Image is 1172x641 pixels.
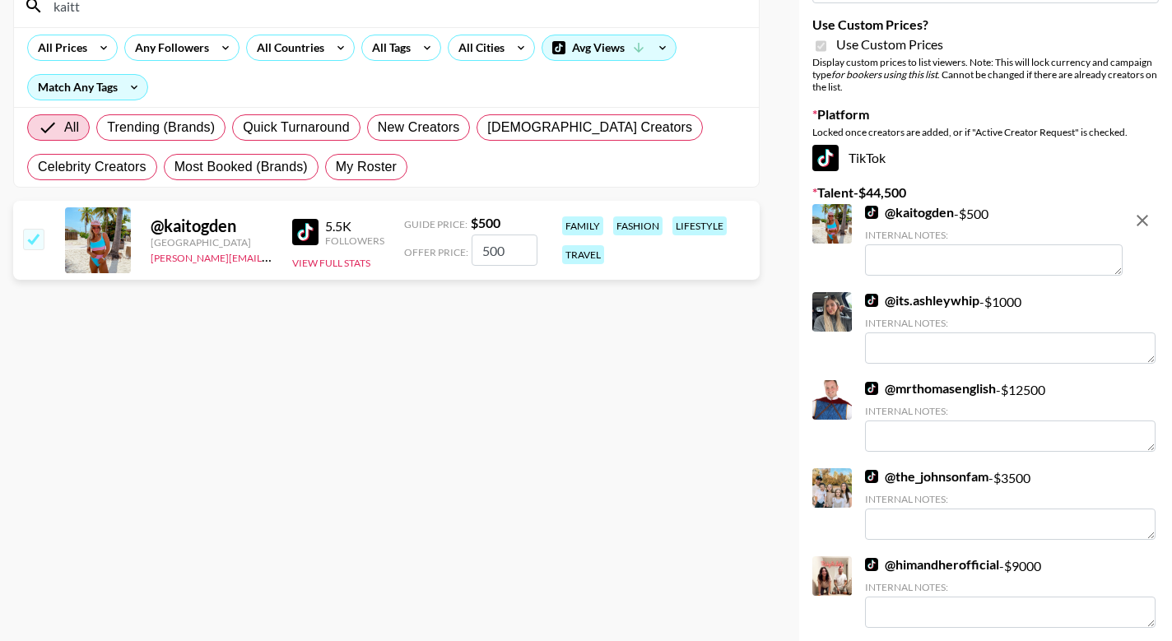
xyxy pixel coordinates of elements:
[404,218,467,230] span: Guide Price:
[865,556,1156,628] div: - $ 9000
[865,468,1156,540] div: - $ 3500
[151,236,272,249] div: [GEOGRAPHIC_DATA]
[812,16,1159,33] label: Use Custom Prices?
[831,68,937,81] em: for bookers using this list
[151,249,472,264] a: [PERSON_NAME][EMAIL_ADDRESS][PERSON_NAME][DOMAIN_NAME]
[812,56,1159,93] div: Display custom prices to list viewers. Note: This will lock currency and campaign type . Cannot b...
[471,215,500,230] strong: $ 500
[812,106,1159,123] label: Platform
[292,219,319,245] img: TikTok
[1126,204,1159,237] button: remove
[865,292,1156,364] div: - $ 1000
[865,206,878,219] img: TikTok
[812,145,1159,171] div: TikTok
[487,118,692,137] span: [DEMOGRAPHIC_DATA] Creators
[865,558,878,571] img: TikTok
[865,294,878,307] img: TikTok
[865,382,878,395] img: TikTok
[247,35,328,60] div: All Countries
[812,184,1159,201] label: Talent - $ 44,500
[64,118,79,137] span: All
[449,35,508,60] div: All Cities
[125,35,212,60] div: Any Followers
[151,216,272,236] div: @ kaitogden
[672,216,727,235] div: lifestyle
[836,36,943,53] span: Use Custom Prices
[865,556,999,573] a: @himandherofficial
[865,380,996,397] a: @mrthomasenglish
[542,35,676,60] div: Avg Views
[865,204,954,221] a: @kaitogden
[378,118,460,137] span: New Creators
[812,145,839,171] img: TikTok
[865,229,1123,241] div: Internal Notes:
[38,157,146,177] span: Celebrity Creators
[865,292,979,309] a: @its.ashleywhip
[336,157,397,177] span: My Roster
[613,216,663,235] div: fashion
[404,246,468,258] span: Offer Price:
[174,157,308,177] span: Most Booked (Brands)
[865,470,878,483] img: TikTok
[562,216,603,235] div: family
[812,126,1159,138] div: Locked once creators are added, or if "Active Creator Request" is checked.
[325,235,384,247] div: Followers
[865,405,1156,417] div: Internal Notes:
[325,218,384,235] div: 5.5K
[865,468,988,485] a: @the_johnsonfam
[292,257,370,269] button: View Full Stats
[107,118,215,137] span: Trending (Brands)
[472,235,537,266] input: 500
[865,317,1156,329] div: Internal Notes:
[28,75,147,100] div: Match Any Tags
[865,493,1156,505] div: Internal Notes:
[362,35,414,60] div: All Tags
[243,118,350,137] span: Quick Turnaround
[865,204,1123,276] div: - $ 500
[865,581,1156,593] div: Internal Notes:
[562,245,604,264] div: travel
[865,380,1156,452] div: - $ 12500
[28,35,91,60] div: All Prices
